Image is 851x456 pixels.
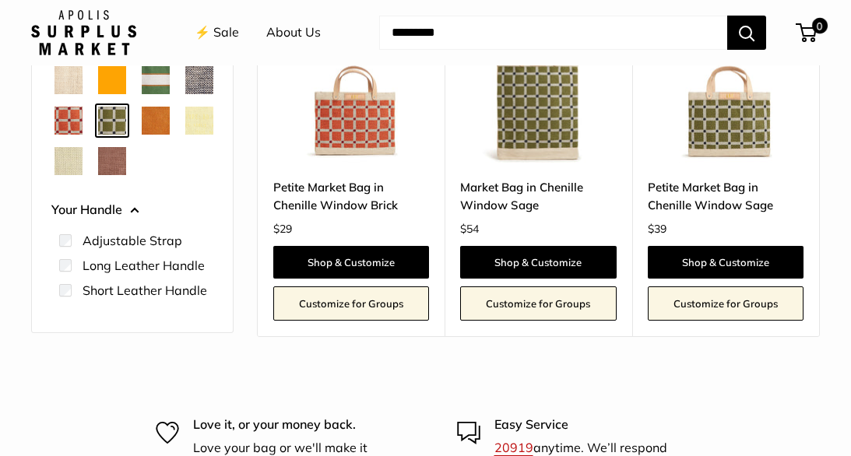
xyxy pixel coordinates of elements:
[55,107,83,135] button: Chenille Window Brick
[31,10,136,55] img: Apolis: Surplus Market
[83,281,207,300] label: Short Leather Handle
[273,178,429,215] a: Petite Market Bag in Chenille Window Brick
[812,18,828,33] span: 0
[185,107,213,135] button: Daisy
[648,246,804,279] a: Shop & Customize
[142,107,170,135] button: Cognac
[195,21,239,44] a: ⚡️ Sale
[98,66,126,94] button: Orange
[460,222,479,236] span: $54
[98,147,126,175] button: Mustang
[648,286,804,321] a: Customize for Groups
[494,415,696,435] p: Easy Service
[460,6,616,162] a: Market Bag in Chenille Window SageMarket Bag in Chenille Window Sage
[273,6,429,162] a: Petite Market Bag in Chenille Window BrickPetite Market Bag in Chenille Window Brick
[460,178,616,215] a: Market Bag in Chenille Window Sage
[55,147,83,175] button: Mint Sorbet
[55,66,83,94] button: Natural
[460,6,616,162] img: Market Bag in Chenille Window Sage
[142,66,170,94] button: Court Green
[98,107,126,135] button: Chenille Window Sage
[51,198,213,222] button: Your Handle
[460,246,616,279] a: Shop & Customize
[185,66,213,94] button: Chambray
[379,16,727,50] input: Search...
[648,222,666,236] span: $39
[83,231,182,250] label: Adjustable Strap
[648,6,804,162] img: Petite Market Bag in Chenille Window Sage
[83,256,205,275] label: Long Leather Handle
[494,440,533,455] a: 20919
[266,21,321,44] a: About Us
[648,6,804,162] a: Petite Market Bag in Chenille Window SagePetite Market Bag in Chenille Window Sage
[273,246,429,279] a: Shop & Customize
[273,222,292,236] span: $29
[273,286,429,321] a: Customize for Groups
[727,16,766,50] button: Search
[193,415,395,435] p: Love it, or your money back.
[797,23,817,42] a: 0
[648,178,804,215] a: Petite Market Bag in Chenille Window Sage
[273,6,429,162] img: Petite Market Bag in Chenille Window Brick
[460,286,616,321] a: Customize for Groups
